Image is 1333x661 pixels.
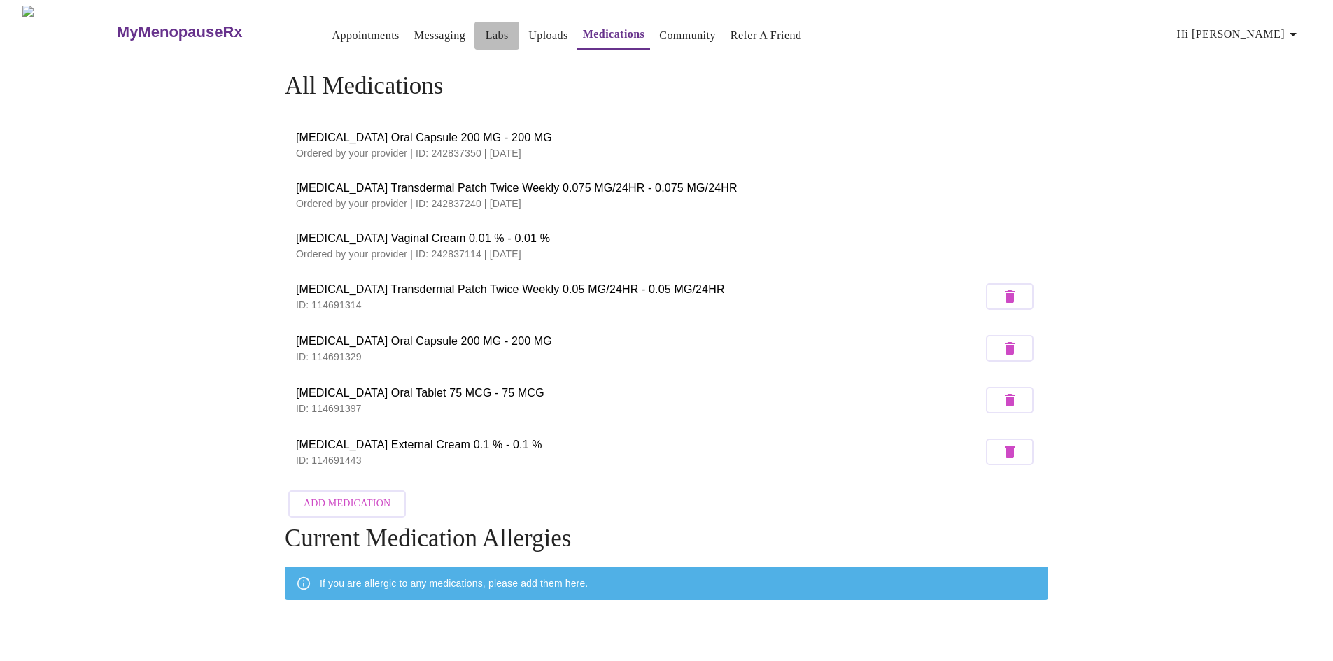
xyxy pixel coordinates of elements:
span: [MEDICAL_DATA] Oral Capsule 200 MG - 200 MG [296,129,1037,146]
button: Uploads [523,22,574,50]
p: ID: 114691443 [296,453,982,467]
p: ID: 114691329 [296,350,982,364]
p: ID: 114691397 [296,401,982,415]
a: MyMenopauseRx [115,8,298,57]
a: Refer a Friend [731,26,802,45]
button: Community [654,22,721,50]
span: Add Medication [304,495,390,513]
button: Labs [474,22,519,50]
p: ID: 114691314 [296,298,982,312]
a: Uploads [528,26,568,45]
h4: Current Medication Allergies [285,525,1048,553]
span: [MEDICAL_DATA] Transdermal Patch Twice Weekly 0.075 MG/24HR - 0.075 MG/24HR [296,180,1037,197]
button: Messaging [409,22,471,50]
span: [MEDICAL_DATA] Oral Capsule 200 MG - 200 MG [296,333,982,350]
button: Add Medication [288,490,406,518]
span: [MEDICAL_DATA] Vaginal Cream 0.01 % - 0.01 % [296,230,1037,247]
span: [MEDICAL_DATA] External Cream 0.1 % - 0.1 % [296,436,982,453]
a: Messaging [414,26,465,45]
span: Hi [PERSON_NAME] [1177,24,1302,44]
span: [MEDICAL_DATA] Transdermal Patch Twice Weekly 0.05 MG/24HR - 0.05 MG/24HR [296,281,982,298]
a: Appointments [332,26,400,45]
button: Appointments [327,22,405,50]
button: Refer a Friend [725,22,807,50]
p: Ordered by your provider | ID: 242837240 | [DATE] [296,197,1037,211]
span: [MEDICAL_DATA] Oral Tablet 75 MCG - 75 MCG [296,385,982,401]
p: Ordered by your provider | ID: 242837114 | [DATE] [296,247,1037,261]
button: Hi [PERSON_NAME] [1171,20,1307,48]
h4: All Medications [285,72,1048,100]
a: Community [659,26,716,45]
button: Medications [577,20,651,50]
img: MyMenopauseRx Logo [22,6,115,58]
h3: MyMenopauseRx [117,23,243,41]
a: Labs [486,26,509,45]
a: Medications [583,24,645,44]
div: If you are allergic to any medications, please add them here. [320,571,588,596]
p: Ordered by your provider | ID: 242837350 | [DATE] [296,146,1037,160]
